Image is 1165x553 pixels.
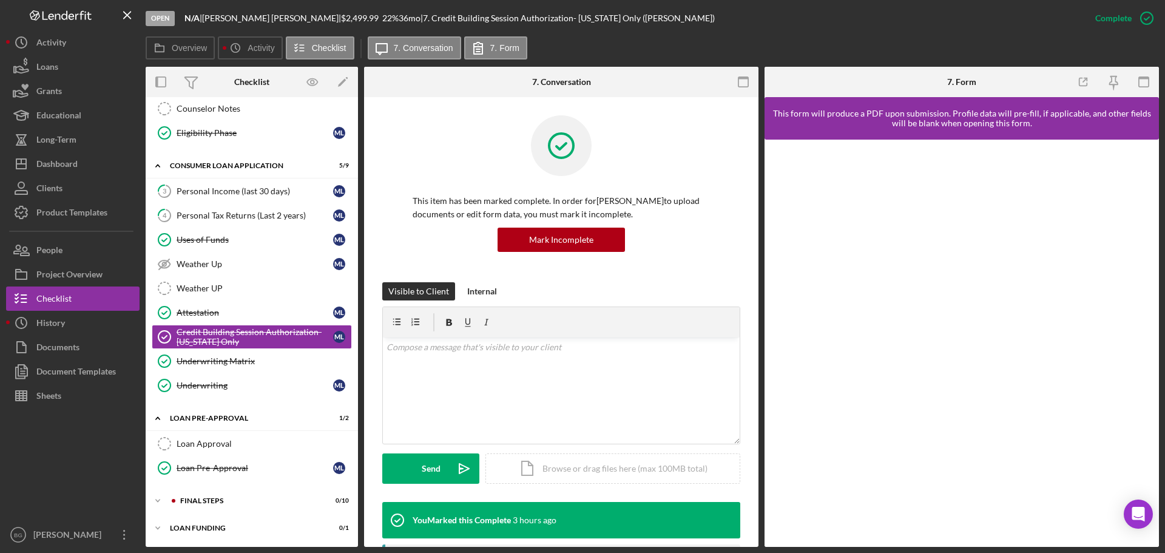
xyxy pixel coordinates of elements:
div: Consumer Loan Application [170,162,319,169]
a: Sheets [6,384,140,408]
button: Mark Incomplete [498,228,625,252]
div: [PERSON_NAME] [30,523,109,550]
div: M L [333,307,345,319]
div: Mark Incomplete [529,228,593,252]
div: Personal Income (last 30 days) [177,186,333,196]
div: Attestation [177,308,333,317]
div: Weather UP [177,283,351,293]
div: 7. Conversation [532,77,591,87]
div: Complete [1095,6,1132,30]
iframe: Lenderfit form [777,152,1148,535]
div: Sheets [36,384,61,411]
div: FINAL STEPS [180,497,319,504]
tspan: 3 [163,187,166,195]
a: Counselor Notes [152,97,352,121]
label: 7. Conversation [394,43,453,53]
div: Uses of Funds [177,235,333,245]
div: Open [146,11,175,26]
div: Credit Building Session Authorization- [US_STATE] Only [177,327,333,347]
label: Checklist [312,43,346,53]
time: 2025-09-02 17:57 [513,515,556,525]
div: | [184,13,202,23]
div: 1 / 2 [327,415,349,422]
text: BG [14,532,22,538]
div: 0 / 10 [327,497,349,504]
a: AttestationML [152,300,352,325]
a: Weather UP [152,276,352,300]
a: Credit Building Session Authorization- [US_STATE] OnlyML [152,325,352,349]
div: Underwriting Matrix [177,356,351,366]
div: 36 mo [399,13,420,23]
div: Checklist [234,77,269,87]
label: Activity [248,43,274,53]
button: 7. Form [464,36,527,59]
button: BG[PERSON_NAME] [6,523,140,547]
div: M L [333,379,345,392]
div: $2,499.99 [341,13,382,23]
a: UnderwritingML [152,373,352,398]
a: 3Personal Income (last 30 days)ML [152,179,352,203]
div: | 7. Credit Building Session Authorization- [US_STATE] Only ([PERSON_NAME]) [420,13,715,23]
label: Overview [172,43,207,53]
div: M L [333,209,345,222]
a: 4Personal Tax Returns (Last 2 years)ML [152,203,352,228]
tspan: 4 [163,211,167,219]
div: Internal [467,282,497,300]
a: Eligibility PhaseML [152,121,352,145]
button: Internal [461,282,503,300]
div: Loan Funding [170,524,319,532]
button: Checklist [286,36,354,59]
div: You Marked this Complete [413,515,511,525]
div: Document Templates [36,359,116,387]
div: M L [333,258,345,270]
div: 22 % [382,13,399,23]
p: This item has been marked complete. In order for [PERSON_NAME] to upload documents or edit form d... [413,194,710,222]
a: Underwriting Matrix [152,349,352,373]
button: Visible to Client [382,282,455,300]
button: Overview [146,36,215,59]
div: 5 / 9 [327,162,349,169]
label: 7. Form [490,43,519,53]
div: M L [333,331,345,343]
div: M L [333,185,345,197]
div: Loan Pre-Approval [177,463,333,473]
button: Document Templates [6,359,140,384]
div: Underwriting [177,381,333,390]
a: Weather UpML [152,252,352,276]
div: Weather Up [177,259,333,269]
div: This form will produce a PDF upon submission. Profile data will pre-fill, if applicable, and othe... [771,109,1153,128]
button: Complete [1083,6,1159,30]
a: Loan Approval [152,432,352,456]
